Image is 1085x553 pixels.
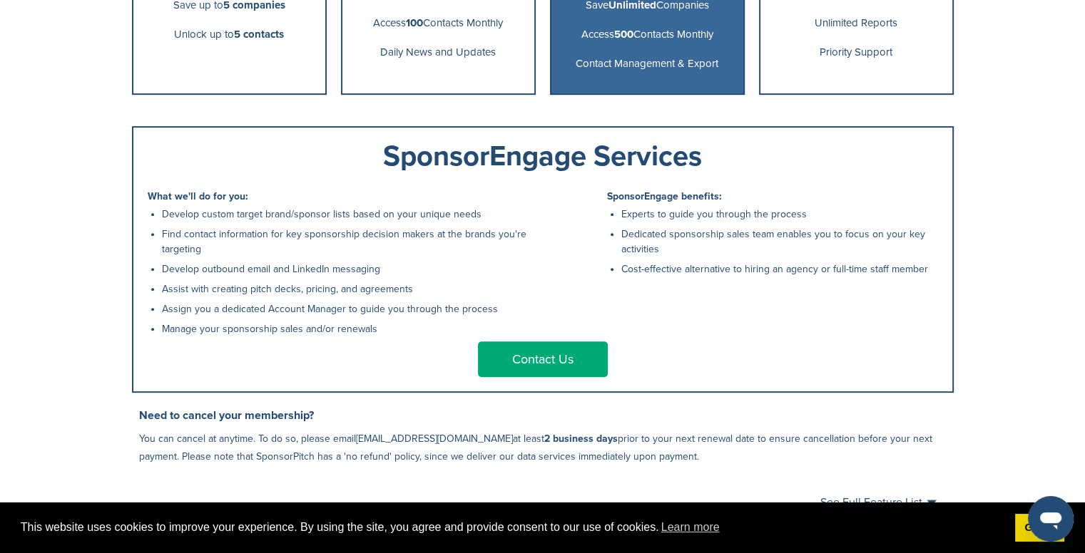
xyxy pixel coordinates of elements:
b: 2 business days [544,433,618,445]
b: SponsorEngage benefits: [607,190,722,202]
p: Priority Support [766,43,947,61]
b: What we'll do for you: [148,190,248,202]
li: Develop outbound email and LinkedIn messaging [162,262,536,276]
li: Assign you a dedicated Account Manager to guide you through the process [162,301,536,316]
p: You can cancel at anytime. To do so, please email at least prior to your next renewal date to ens... [139,430,954,465]
p: Daily News and Updates [348,43,529,61]
a: See Full Feature List [820,497,937,508]
div: SponsorEngage Services [148,142,938,170]
p: Contact Management & Export [557,55,738,73]
iframe: Button to launch messaging window [1028,496,1074,542]
a: [EMAIL_ADDRESS][DOMAIN_NAME] [356,433,513,445]
span: This website uses cookies to improve your experience. By using the site, you agree and provide co... [21,517,1004,538]
b: 100 [406,16,423,29]
a: Contact Us [478,341,608,377]
li: Manage your sponsorship sales and/or renewals [162,321,536,336]
li: Find contact information for key sponsorship decision makers at the brands you're targeting [162,227,536,257]
b: 5 contacts [234,28,284,41]
li: Experts to guide you through the process [621,207,938,222]
h3: Need to cancel your membership? [139,407,954,424]
li: Assist with creating pitch decks, pricing, and agreements [162,281,536,296]
a: learn more about cookies [659,517,722,538]
li: Develop custom target brand/sponsor lists based on your unique needs [162,207,536,222]
p: Access Contacts Monthly [557,26,738,43]
li: Dedicated sponsorship sales team enables you to focus on your key activities [621,227,938,257]
p: Access Contacts Monthly [348,14,529,32]
b: 500 [614,28,633,41]
a: dismiss cookie message [1015,514,1064,542]
p: Unlimited Reports [766,14,947,32]
li: Cost-effective alternative to hiring an agency or full-time staff member [621,262,938,276]
p: Unlock up to [139,26,320,43]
